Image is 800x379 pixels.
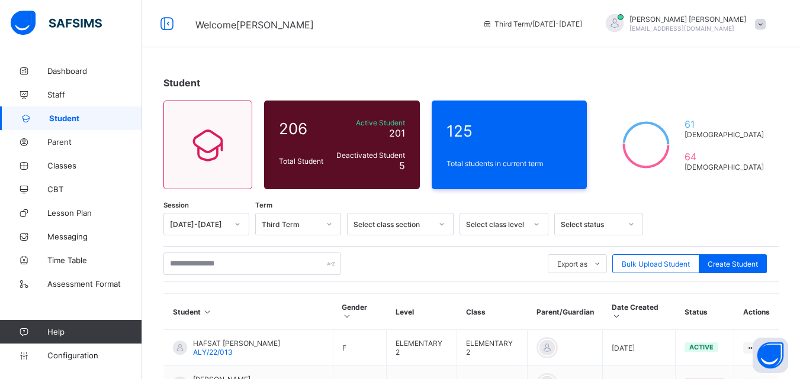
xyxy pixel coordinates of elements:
span: Configuration [47,351,142,360]
i: Sort in Ascending Order [203,307,213,316]
div: [DATE]-[DATE] [170,220,227,229]
span: Student [49,114,142,123]
th: Student [164,294,333,330]
span: Student [163,77,200,89]
span: HAFSAT [PERSON_NAME] [193,339,280,348]
th: Actions [734,294,779,330]
span: 201 [389,127,405,139]
span: Bulk Upload Student [622,260,690,268]
span: [PERSON_NAME] [PERSON_NAME] [629,15,746,24]
span: 61 [685,118,764,130]
span: Lesson Plan [47,208,142,218]
div: Select status [561,220,621,229]
span: Classes [47,161,142,170]
span: [DEMOGRAPHIC_DATA] [685,130,764,139]
th: Level [387,294,457,330]
td: ELEMENTARY 2 [457,330,528,366]
th: Status [676,294,734,330]
span: Staff [47,90,142,99]
span: Export as [557,260,587,268]
i: Sort in Ascending Order [612,312,622,320]
th: Parent/Guardian [528,294,603,330]
span: Help [47,327,142,336]
th: Class [457,294,528,330]
div: HALIMAAHMAD [594,14,772,34]
span: Session [163,201,189,209]
td: [DATE] [603,330,676,366]
span: Deactivated Student [334,151,405,160]
span: ALY/22/013 [193,348,233,357]
div: Total Student [276,154,331,169]
div: Select class level [466,220,526,229]
span: Term [255,201,272,209]
span: [DEMOGRAPHIC_DATA] [685,163,764,171]
td: ELEMENTARY 2 [387,330,457,366]
div: Select class section [354,220,432,229]
span: session/term information [483,20,582,28]
th: Gender [333,294,387,330]
span: Welcome [PERSON_NAME] [195,19,314,31]
td: F [333,330,387,366]
i: Sort in Ascending Order [342,312,352,320]
th: Date Created [603,294,676,330]
span: Messaging [47,232,142,241]
span: active [689,343,714,351]
img: safsims [11,11,102,35]
span: 125 [446,122,573,140]
button: Open asap [753,338,788,373]
span: Create Student [708,260,758,268]
span: Active Student [334,118,405,127]
span: 206 [279,119,328,138]
span: 64 [685,151,764,163]
span: [EMAIL_ADDRESS][DOMAIN_NAME] [629,25,734,32]
span: Time Table [47,255,142,265]
span: 5 [399,160,405,171]
div: Third Term [262,220,319,229]
span: Total students in current term [446,159,573,168]
span: Dashboard [47,66,142,76]
span: CBT [47,184,142,194]
span: Assessment Format [47,279,142,289]
span: Parent [47,137,142,147]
